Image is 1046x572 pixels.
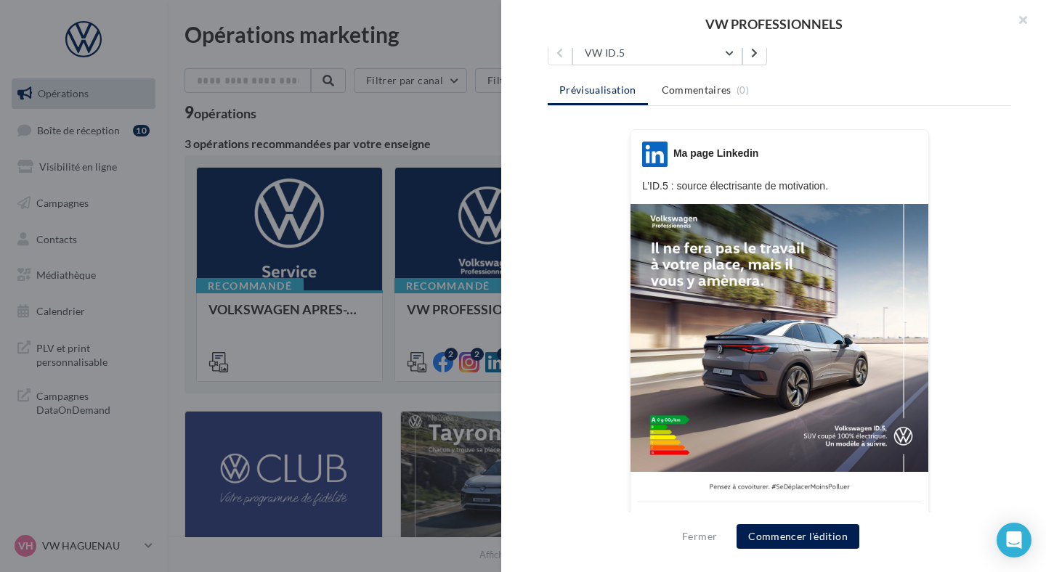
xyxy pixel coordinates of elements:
div: Open Intercom Messenger [997,523,1031,557]
p: L’ID.5 : source électrisante de motivation. [642,179,917,193]
div: VW PROFESSIONNELS [524,17,1023,30]
span: Commentaires [662,83,731,97]
button: Commencer l'édition [737,524,859,549]
img: VWPro_ID.5_Mars23_generik_carre.jpg [631,204,928,502]
span: (0) [737,84,749,96]
button: VW ID.5 [572,41,742,65]
button: Fermer [676,528,723,545]
div: Ma page Linkedin [673,146,758,160]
